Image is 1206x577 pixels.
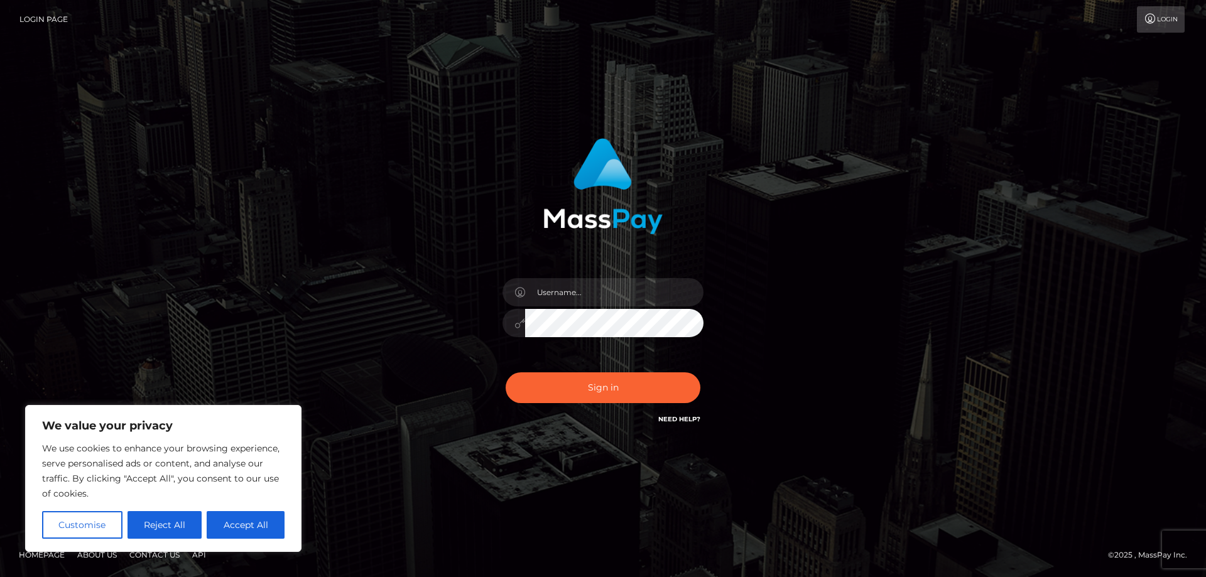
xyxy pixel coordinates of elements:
[506,372,700,403] button: Sign in
[72,545,122,564] a: About Us
[124,545,185,564] a: Contact Us
[1137,6,1185,33] a: Login
[525,278,703,306] input: Username...
[1108,548,1197,562] div: © 2025 , MassPay Inc.
[25,405,301,552] div: We value your privacy
[658,415,700,423] a: Need Help?
[14,545,70,564] a: Homepage
[207,511,285,539] button: Accept All
[19,6,68,33] a: Login Page
[543,138,663,234] img: MassPay Login
[42,441,285,501] p: We use cookies to enhance your browsing experience, serve personalised ads or content, and analys...
[187,545,211,564] a: API
[42,511,122,539] button: Customise
[128,511,202,539] button: Reject All
[42,418,285,433] p: We value your privacy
